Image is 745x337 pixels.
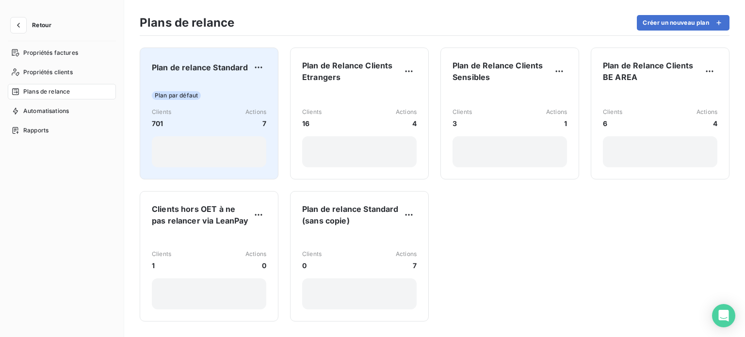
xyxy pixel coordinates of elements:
span: Clients [603,108,622,116]
span: 7 [245,118,266,128]
span: 7 [396,260,417,271]
span: Clients [302,250,322,258]
button: Retour [8,17,59,33]
span: 1 [152,260,171,271]
span: Actions [245,108,266,116]
span: Plan par défaut [152,91,201,100]
span: Plan de Relance Clients BE AREA [603,60,702,83]
span: Clients hors OET à ne pas relancer via LeanPay [152,203,251,226]
span: Plan de Relance Clients Etrangers [302,60,401,83]
span: Retour [32,22,51,28]
span: Plan de relance Standard (sans copie) [302,203,401,226]
span: Actions [696,108,717,116]
span: Clients [152,250,171,258]
span: Propriétés factures [23,48,78,57]
span: 4 [396,118,417,128]
span: 4 [696,118,717,128]
a: Propriétés factures [8,45,116,61]
a: Propriétés clients [8,64,116,80]
span: 6 [603,118,622,128]
span: Rapports [23,126,49,135]
span: Plans de relance [23,87,70,96]
span: Actions [396,108,417,116]
span: Plan de Relance Clients Sensibles [453,60,551,83]
span: Plan de relance Standard [152,62,248,73]
span: Clients [453,108,472,116]
h3: Plans de relance [140,14,234,32]
span: Actions [245,250,266,258]
span: Actions [546,108,567,116]
button: Créer un nouveau plan [637,15,729,31]
span: 0 [245,260,266,271]
span: Clients [302,108,322,116]
span: Actions [396,250,417,258]
span: Clients [152,108,171,116]
span: 1 [546,118,567,128]
span: 16 [302,118,322,128]
a: Rapports [8,123,116,138]
span: Propriétés clients [23,68,73,77]
span: 701 [152,118,171,128]
span: Automatisations [23,107,69,115]
a: Automatisations [8,103,116,119]
span: 3 [453,118,472,128]
div: Open Intercom Messenger [712,304,735,327]
span: 0 [302,260,322,271]
a: Plans de relance [8,84,116,99]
